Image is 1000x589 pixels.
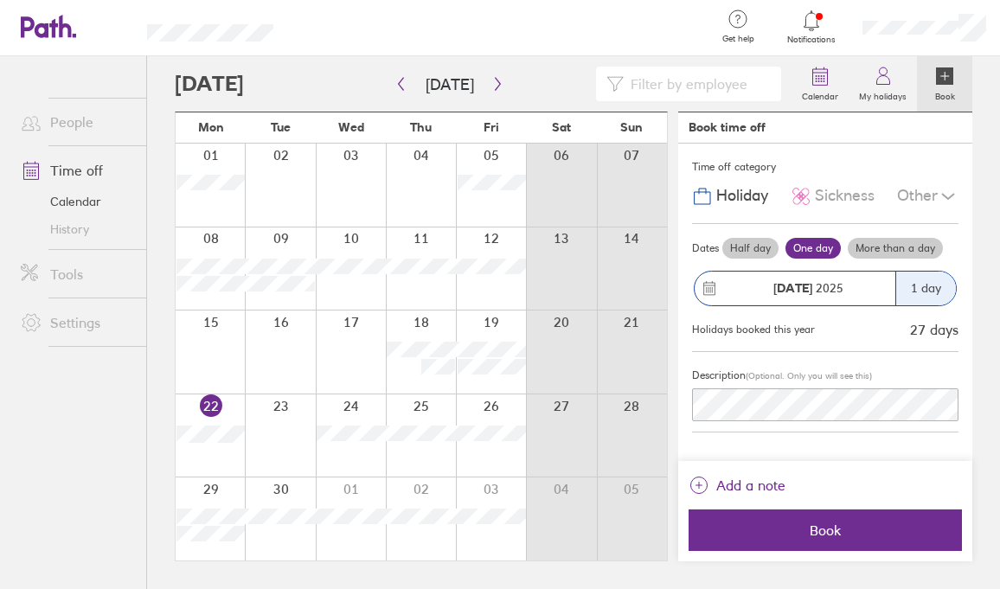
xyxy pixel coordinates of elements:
[784,35,840,45] span: Notifications
[689,471,785,499] button: Add a note
[692,154,958,180] div: Time off category
[692,323,815,336] div: Holidays booked this year
[271,120,291,134] span: Tue
[338,120,364,134] span: Wed
[198,120,224,134] span: Mon
[716,471,785,499] span: Add a note
[722,238,779,259] label: Half day
[552,120,571,134] span: Sat
[620,120,643,134] span: Sun
[7,257,146,291] a: Tools
[7,215,146,243] a: History
[412,70,488,99] button: [DATE]
[484,120,499,134] span: Fri
[7,105,146,139] a: People
[815,187,875,205] span: Sickness
[410,120,432,134] span: Thu
[710,34,766,44] span: Get help
[792,86,849,102] label: Calendar
[925,86,965,102] label: Book
[7,153,146,188] a: Time off
[897,180,958,213] div: Other
[910,322,958,337] div: 27 days
[792,56,849,112] a: Calendar
[785,238,841,259] label: One day
[773,281,843,295] span: 2025
[689,120,766,134] div: Book time off
[701,522,950,538] span: Book
[773,280,812,296] strong: [DATE]
[716,187,768,205] span: Holiday
[746,370,872,381] span: (Optional. Only you will see this)
[848,238,943,259] label: More than a day
[692,368,746,381] span: Description
[7,188,146,215] a: Calendar
[692,262,958,315] button: [DATE] 20251 day
[849,86,917,102] label: My holidays
[692,242,719,254] span: Dates
[7,305,146,340] a: Settings
[895,272,956,305] div: 1 day
[624,67,771,100] input: Filter by employee
[849,56,917,112] a: My holidays
[917,56,972,112] a: Book
[689,509,962,551] button: Book
[784,9,840,45] a: Notifications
